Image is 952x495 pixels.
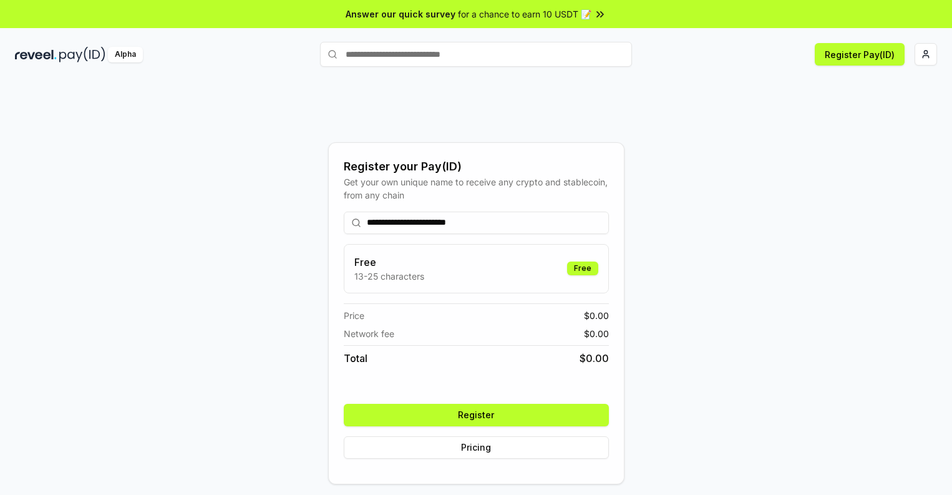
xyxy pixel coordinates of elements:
[344,158,609,175] div: Register your Pay(ID)
[354,255,424,270] h3: Free
[108,47,143,62] div: Alpha
[344,309,364,322] span: Price
[344,436,609,459] button: Pricing
[580,351,609,366] span: $ 0.00
[584,327,609,340] span: $ 0.00
[344,404,609,426] button: Register
[346,7,455,21] span: Answer our quick survey
[458,7,591,21] span: for a chance to earn 10 USDT 📝
[584,309,609,322] span: $ 0.00
[815,43,905,66] button: Register Pay(ID)
[344,327,394,340] span: Network fee
[15,47,57,62] img: reveel_dark
[344,175,609,202] div: Get your own unique name to receive any crypto and stablecoin, from any chain
[344,351,367,366] span: Total
[354,270,424,283] p: 13-25 characters
[59,47,105,62] img: pay_id
[567,262,598,275] div: Free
